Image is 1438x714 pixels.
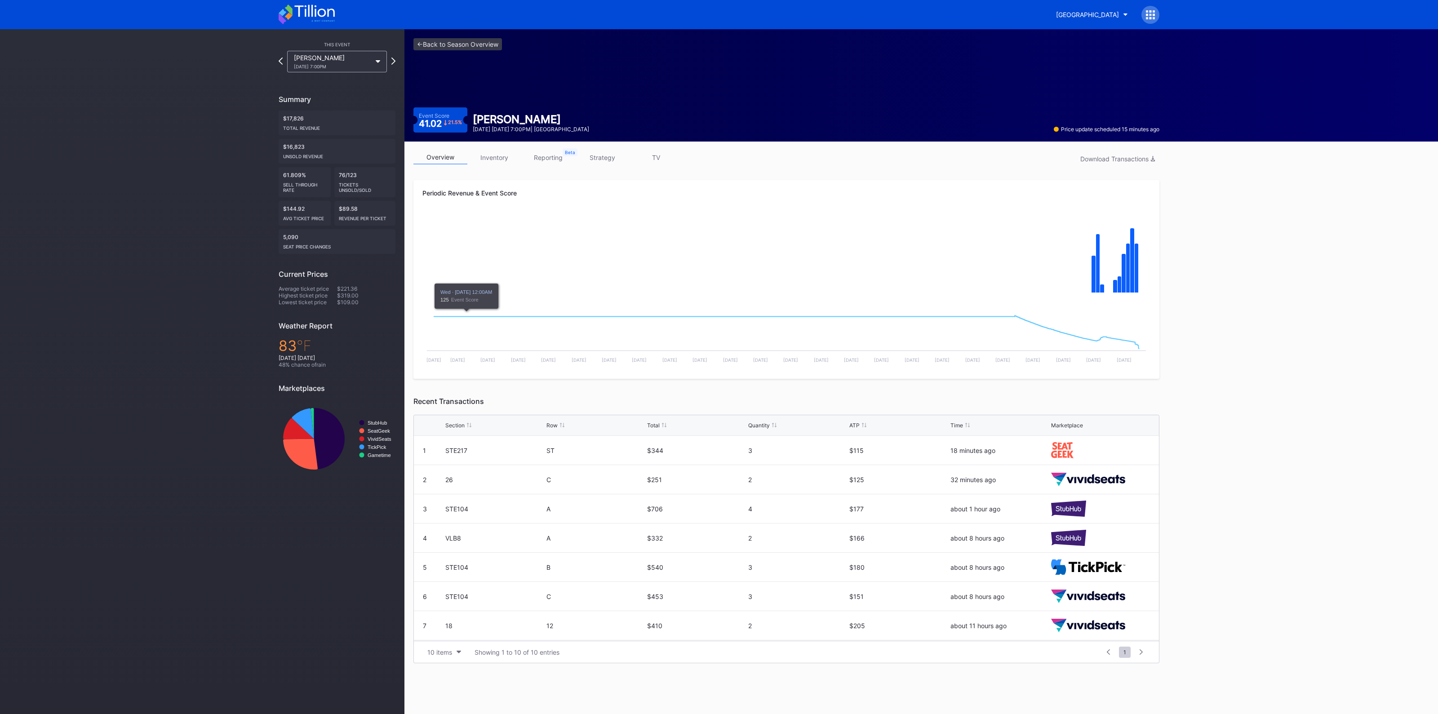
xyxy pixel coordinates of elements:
text: [DATE] [723,357,738,363]
div: ST [546,447,645,454]
div: $706 [647,505,746,513]
span: 1 [1119,647,1131,658]
div: 3 [748,593,847,600]
div: 4 [423,534,427,542]
a: TV [629,151,683,164]
div: This Event [279,42,395,47]
div: Recent Transactions [413,397,1159,406]
div: 6 [423,593,427,600]
svg: Chart title [422,302,1150,370]
div: 18 minutes ago [950,447,1049,454]
div: 21.5 % [448,120,462,125]
div: Download Transactions [1080,155,1155,163]
text: [DATE] [965,357,980,363]
img: vividSeats.svg [1051,590,1125,603]
div: $151 [849,593,948,600]
div: $180 [849,563,948,571]
div: 76/123 [334,167,396,197]
img: vividSeats.svg [1051,473,1125,487]
div: 3 [748,447,847,454]
div: $344 [647,447,746,454]
text: [DATE] [995,357,1010,363]
img: vividSeats.svg [1051,619,1125,633]
div: 2 [748,476,847,483]
div: seat price changes [283,240,391,249]
text: [DATE] [426,357,441,363]
div: [DATE] [DATE] [279,355,395,361]
div: C [546,593,645,600]
div: about 8 hours ago [950,593,1049,600]
text: [DATE] [602,357,617,363]
div: 41.02 [419,119,462,128]
div: Current Prices [279,270,395,279]
div: $332 [647,534,746,542]
div: $109.00 [337,299,395,306]
svg: Chart title [279,399,395,478]
div: $16,823 [279,139,395,164]
text: [DATE] [935,357,950,363]
div: about 1 hour ago [950,505,1049,513]
div: Periodic Revenue & Event Score [422,189,1150,197]
text: [DATE] [874,357,889,363]
text: SeatGeek [368,428,390,434]
div: B [546,563,645,571]
div: $125 [849,476,948,483]
div: $166 [849,534,948,542]
text: [DATE] [1086,357,1101,363]
div: 5,090 [279,229,395,254]
div: Row [546,422,558,429]
span: ℉ [297,337,311,355]
div: Weather Report [279,321,395,330]
div: Section [445,422,465,429]
img: TickPick_logo.svg [1051,559,1125,575]
div: 2 [748,534,847,542]
div: $251 [647,476,746,483]
div: Marketplaces [279,384,395,393]
div: Quantity [748,422,770,429]
div: $205 [849,622,948,630]
div: [DATE] 7:00PM [294,64,371,69]
div: Average ticket price [279,285,337,292]
div: Event Score [419,112,449,119]
div: 83 [279,337,395,355]
div: Lowest ticket price [279,299,337,306]
div: 1 [423,447,426,454]
svg: Chart title [422,213,1150,302]
div: Total Revenue [283,122,391,131]
div: Showing 1 to 10 of 10 entries [475,648,559,656]
div: 18 [445,622,544,630]
div: Summary [279,95,395,104]
div: Marketplace [1051,422,1083,429]
text: [DATE] [844,357,859,363]
div: $540 [647,563,746,571]
div: $410 [647,622,746,630]
div: 26 [445,476,544,483]
div: 2 [748,622,847,630]
text: TickPick [368,444,386,450]
div: Avg ticket price [283,212,326,221]
div: 3 [748,563,847,571]
text: [DATE] [632,357,647,363]
a: reporting [521,151,575,164]
div: STE217 [445,447,544,454]
a: overview [413,151,467,164]
text: [DATE] [783,357,798,363]
div: $319.00 [337,292,395,299]
div: Total [647,422,660,429]
a: inventory [467,151,521,164]
div: 4 [748,505,847,513]
text: [DATE] [905,357,919,363]
div: STE104 [445,563,544,571]
text: [DATE] [1025,357,1040,363]
text: [DATE] [753,357,768,363]
div: [DATE] [DATE] 7:00PM | [GEOGRAPHIC_DATA] [473,126,589,133]
div: Highest ticket price [279,292,337,299]
text: [DATE] [511,357,526,363]
div: STE104 [445,505,544,513]
div: [PERSON_NAME] [473,113,589,126]
div: [PERSON_NAME] [294,54,371,69]
div: 10 items [427,648,452,656]
img: stubHub.svg [1051,530,1086,545]
text: [DATE] [1117,357,1132,363]
div: Revenue per ticket [339,212,391,221]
